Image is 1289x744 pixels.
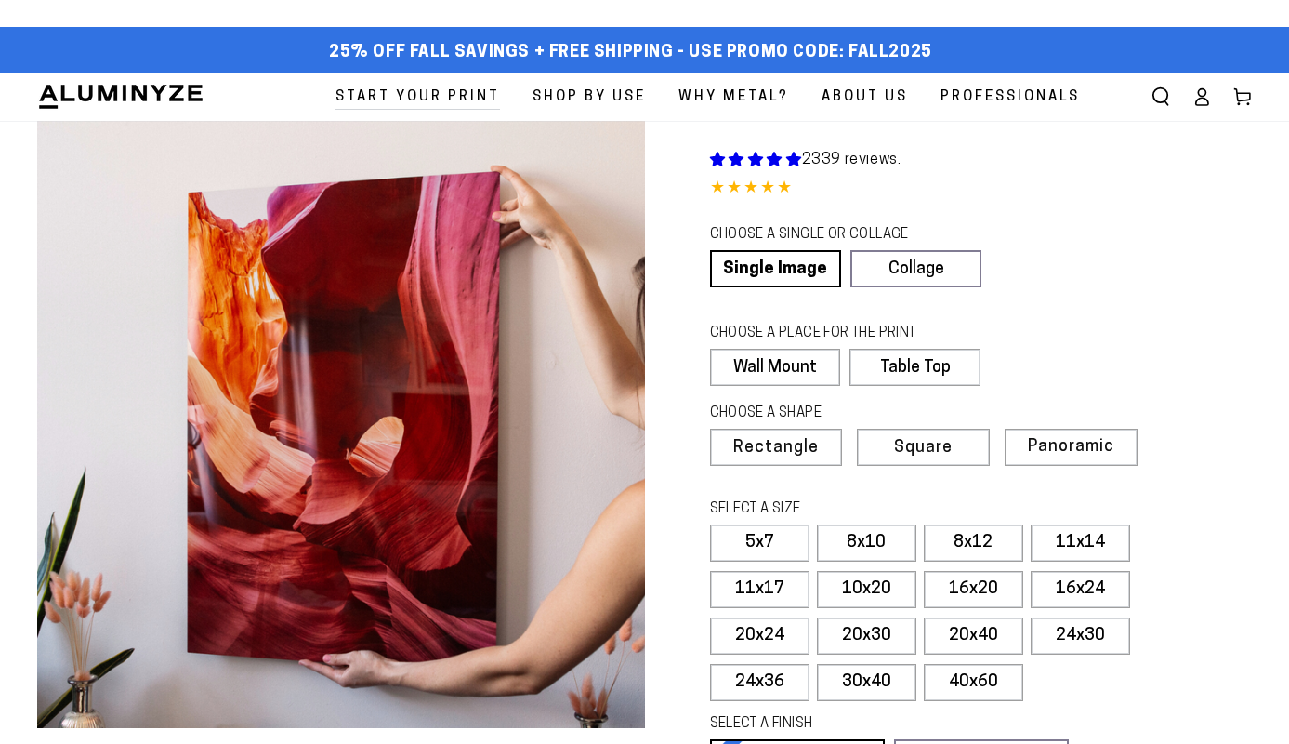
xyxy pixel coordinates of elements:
[664,73,803,121] a: Why Metal?
[1031,571,1130,608] label: 16x24
[710,404,967,424] legend: CHOOSE A SHAPE
[322,73,514,121] a: Start Your Print
[924,618,1023,655] label: 20x40
[1028,438,1114,456] span: Panoramic
[710,176,1253,203] div: 4.84 out of 5.0 stars
[927,73,1094,121] a: Professionals
[924,664,1023,701] label: 40x60
[710,714,1028,735] legend: SELECT A FINISH
[678,85,789,110] span: Why Metal?
[817,618,916,655] label: 20x30
[710,571,809,608] label: 11x17
[335,85,500,110] span: Start Your Print
[817,664,916,701] label: 30x40
[924,525,1023,562] label: 8x12
[850,250,981,287] a: Collage
[1031,525,1130,562] label: 11x14
[817,525,916,562] label: 8x10
[733,440,819,457] span: Rectangle
[924,571,1023,608] label: 16x20
[808,73,922,121] a: About Us
[822,85,908,110] span: About Us
[710,324,964,344] legend: CHOOSE A PLACE FOR THE PRINT
[710,349,841,386] label: Wall Mount
[710,618,809,655] label: 20x24
[817,571,916,608] label: 10x20
[1031,618,1130,655] label: 24x30
[710,664,809,701] label: 24x36
[533,85,646,110] span: Shop By Use
[1140,76,1181,117] summary: Search our site
[710,250,841,287] a: Single Image
[710,499,1028,520] legend: SELECT A SIZE
[329,43,932,63] span: 25% off FALL Savings + Free Shipping - Use Promo Code: FALL2025
[710,525,809,562] label: 5x7
[519,73,660,121] a: Shop By Use
[894,440,953,457] span: Square
[710,225,965,246] legend: CHOOSE A SINGLE OR COLLAGE
[849,349,980,386] label: Table Top
[37,83,204,111] img: Aluminyze
[940,85,1080,110] span: Professionals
